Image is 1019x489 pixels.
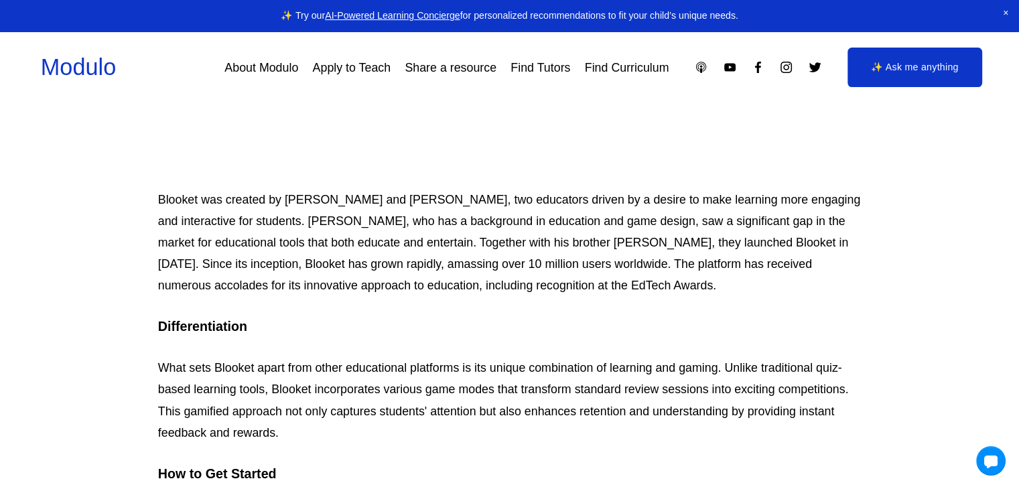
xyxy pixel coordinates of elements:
strong: Differentiation [158,319,247,334]
a: Apply to Teach [313,56,391,80]
a: Find Tutors [511,56,570,80]
p: What sets Blooket apart from other educational platforms is its unique combination of learning an... [158,357,862,443]
p: Blooket was created by [PERSON_NAME] and [PERSON_NAME], two educators driven by a desire to make ... [158,189,862,296]
strong: How to Get Started [158,466,277,481]
a: About Modulo [224,56,298,80]
a: Share a resource [405,56,496,80]
a: Modulo [41,54,116,80]
a: Twitter [808,60,822,74]
a: Apple Podcasts [694,60,708,74]
a: Find Curriculum [585,56,669,80]
a: Instagram [779,60,793,74]
a: ✨ Ask me anything [847,48,982,88]
a: YouTube [723,60,737,74]
a: AI-Powered Learning Concierge [325,10,460,21]
a: Facebook [751,60,765,74]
